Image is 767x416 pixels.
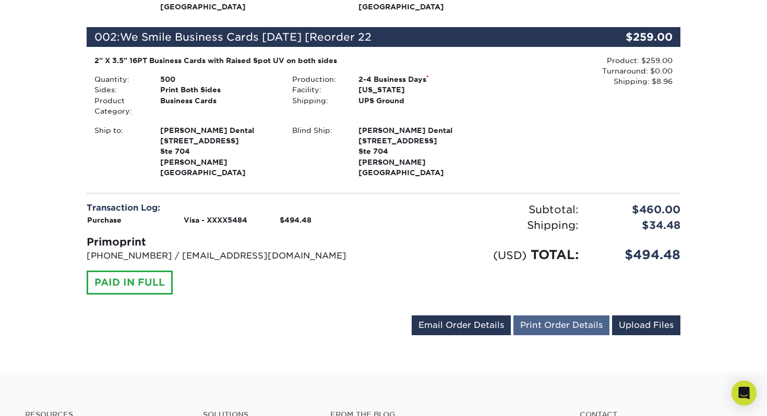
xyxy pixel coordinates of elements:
small: (USD) [493,249,526,262]
strong: Purchase [87,216,122,224]
div: Facility: [284,84,350,95]
div: Business Cards [152,95,284,117]
span: Ste 704 [160,146,277,156]
p: [PHONE_NUMBER] / [EMAIL_ADDRESS][DOMAIN_NAME] [87,250,376,262]
div: Transaction Log: [87,202,376,214]
div: PAID IN FULL [87,271,173,295]
div: Print Both Sides [152,84,284,95]
div: 2" X 3.5" 16PT Business Cards with Raised Spot UV on both sides [94,55,475,66]
div: [US_STATE] [351,84,483,95]
a: Email Order Details [412,315,511,335]
strong: [PERSON_NAME][GEOGRAPHIC_DATA] [358,125,475,177]
div: Open Intercom Messenger [732,381,757,406]
span: [PERSON_NAME] Dental [160,125,277,136]
div: Product Category: [87,95,152,117]
div: $460.00 [586,202,688,217]
span: [STREET_ADDRESS] [358,136,475,146]
div: Production: [284,74,350,84]
div: 500 [152,74,284,84]
div: $259.00 [581,27,680,47]
div: Primoprint [87,234,376,250]
div: $34.48 [586,217,688,233]
strong: Visa - XXXX5484 [184,216,247,224]
div: UPS Ground [351,95,483,106]
span: [STREET_ADDRESS] [160,136,277,146]
span: Ste 704 [358,146,475,156]
span: We Smile Business Cards [DATE] [Reorder 22 [120,31,371,43]
strong: [PERSON_NAME][GEOGRAPHIC_DATA] [160,125,277,177]
div: Quantity: [87,74,152,84]
strong: $494.48 [280,216,311,224]
div: Sides: [87,84,152,95]
a: Print Order Details [513,315,609,335]
iframe: Google Customer Reviews [681,388,767,416]
a: Upload Files [612,315,680,335]
div: 002: [87,27,581,47]
div: Subtotal: [383,202,586,217]
div: Product: $259.00 Turnaround: $0.00 Shipping: $8.96 [483,55,673,87]
div: $494.48 [586,246,688,264]
div: Shipping: [284,95,350,106]
div: Blind Ship: [284,125,350,178]
div: Ship to: [87,125,152,178]
span: [PERSON_NAME] Dental [358,125,475,136]
span: TOTAL: [531,247,579,262]
div: 2-4 Business Days [351,74,483,84]
div: Shipping: [383,217,586,233]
